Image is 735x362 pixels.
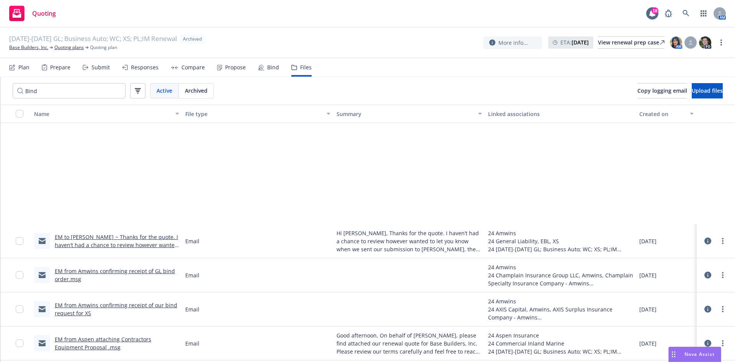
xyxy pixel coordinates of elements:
span: Email [185,305,199,313]
button: Linked associations [485,105,636,123]
span: Hi [PERSON_NAME], Thanks for the quote. I haven’t had a chance to review however wanted to let yo... [336,229,482,253]
a: Search [678,6,694,21]
a: more [717,38,726,47]
div: 24 [DATE]-[DATE] GL; Business Auto; WC; XS; PL;IM Renewal [488,245,633,253]
span: [DATE] [639,237,657,245]
div: Linked associations [488,110,633,118]
div: 24 [DATE]-[DATE] GL; Business Auto; WC; XS; PL;IM Renewal [488,347,633,355]
div: 18 [652,7,658,14]
span: Good afternoon, On behalf of [PERSON_NAME], please find attached our renewal quote for Base Build... [336,331,482,355]
span: [DATE] [639,339,657,347]
span: More info... [498,39,528,47]
button: File type [182,105,333,123]
div: Files [300,64,312,70]
a: EM from Amwins confirming receipt of GL bind order.msg [55,267,175,283]
div: 24 Amwins [488,229,633,237]
a: Base Builders, Inc. [9,44,48,51]
span: Archived [185,87,207,95]
img: photo [699,36,711,49]
span: Quoting [32,10,56,16]
span: [DATE] [639,305,657,313]
button: More info... [483,36,542,49]
button: Summary [333,105,485,123]
button: Upload files [692,83,723,98]
div: Submit [91,64,110,70]
span: [DATE] [639,271,657,279]
div: Bind [267,64,279,70]
a: more [718,339,727,348]
div: View renewal prep case [598,37,665,48]
div: 24 Amwins [488,263,633,271]
a: more [718,270,727,280]
div: File type [185,110,322,118]
input: Toggle Row Selected [16,271,23,279]
button: Created on [636,105,697,123]
strong: [DATE] [572,39,589,46]
span: Email [185,271,199,279]
span: Copy logging email [637,87,687,94]
button: Name [31,105,182,123]
a: EM from Amwins confirming receipt of our bind request for XS [55,301,177,317]
div: Prepare [50,64,70,70]
span: Email [185,237,199,245]
div: 24 Amwins [488,297,633,305]
span: Archived [183,36,202,43]
span: Quoting plan [90,44,117,51]
input: Select all [16,110,23,118]
span: ETA : [560,38,589,46]
a: EM from Aspen attaching Contractors Equipment Proposal .msg [55,336,151,351]
a: EM to [PERSON_NAME] ~ Thanks for the quote. I haven’t had a chance to review however wanted to le... [55,233,179,329]
a: more [718,236,727,246]
div: Compare [181,64,205,70]
input: Search by keyword... [13,83,126,98]
input: Toggle Row Selected [16,305,23,313]
span: Email [185,339,199,347]
a: View renewal prep case [598,36,665,49]
img: photo [670,36,682,49]
button: Copy logging email [637,83,687,98]
div: Summary [336,110,473,118]
div: 24 AXIS Capital, Amwins, AXIS Surplus Insurance Company - Amwins [488,305,633,321]
div: Name [34,110,171,118]
a: more [718,305,727,314]
a: Switch app [696,6,711,21]
span: [DATE]-[DATE] GL; Business Auto; WC; XS; PL;IM Renewal [9,34,177,44]
input: Toggle Row Selected [16,237,23,245]
div: Created on [639,110,685,118]
div: 24 Aspen Insurance [488,331,633,339]
div: 24 General Liability, EBL, XS [488,237,633,245]
span: Upload files [692,87,723,94]
div: 24 Commercial Inland Marine [488,339,633,347]
div: Plan [18,64,29,70]
div: 24 Champlain Insurance Group LLC, Amwins, Champlain Specialty Insurance Company - Amwins [488,271,633,287]
button: Nova Assist [668,347,721,362]
a: Report a Bug [661,6,676,21]
div: Drag to move [669,347,678,362]
a: Quoting [6,3,59,24]
span: Nova Assist [684,351,715,357]
div: Propose [225,64,246,70]
span: Active [157,87,172,95]
div: Responses [131,64,158,70]
input: Toggle Row Selected [16,339,23,347]
a: Quoting plans [54,44,84,51]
